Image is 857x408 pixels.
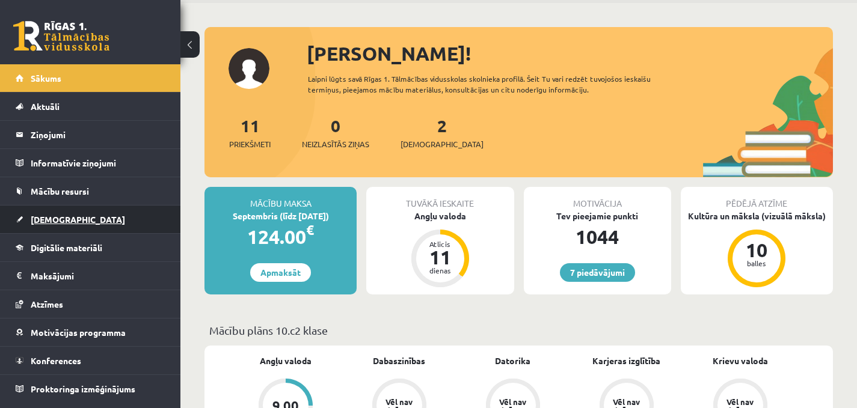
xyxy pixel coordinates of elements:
[16,234,165,261] a: Digitālie materiāli
[401,115,484,150] a: 2[DEMOGRAPHIC_DATA]
[31,214,125,225] span: [DEMOGRAPHIC_DATA]
[31,262,165,290] legend: Maksājumi
[16,206,165,233] a: [DEMOGRAPHIC_DATA]
[524,222,671,251] div: 1044
[250,263,311,282] a: Apmaksāt
[204,222,357,251] div: 124.00
[209,322,828,338] p: Mācību plāns 10.c2 klase
[16,64,165,92] a: Sākums
[31,121,165,148] legend: Ziņojumi
[16,375,165,403] a: Proktoringa izmēģinājums
[204,210,357,222] div: Septembris (līdz [DATE])
[229,138,271,150] span: Priekšmeti
[681,210,833,222] div: Kultūra un māksla (vizuālā māksla)
[31,186,89,196] span: Mācību resursi
[681,210,833,289] a: Kultūra un māksla (vizuālā māksla) 10 balles
[366,210,514,289] a: Angļu valoda Atlicis 11 dienas
[16,177,165,205] a: Mācību resursi
[229,115,271,150] a: 11Priekšmeti
[31,327,126,338] span: Motivācijas programma
[31,149,165,177] legend: Informatīvie ziņojumi
[16,262,165,290] a: Maksājumi
[302,115,369,150] a: 0Neizlasītās ziņas
[204,187,357,210] div: Mācību maksa
[31,383,135,394] span: Proktoringa izmēģinājums
[306,221,314,239] span: €
[560,263,635,282] a: 7 piedāvājumi
[16,93,165,120] a: Aktuāli
[302,138,369,150] span: Neizlasītās ziņas
[422,267,458,274] div: dienas
[495,355,530,367] a: Datorika
[739,260,775,267] div: balles
[401,138,484,150] span: [DEMOGRAPHIC_DATA]
[366,210,514,222] div: Angļu valoda
[16,121,165,148] a: Ziņojumi
[524,210,671,222] div: Tev pieejamie punkti
[373,355,425,367] a: Dabaszinības
[366,187,514,210] div: Tuvākā ieskaite
[31,101,60,112] span: Aktuāli
[260,355,312,367] a: Angļu valoda
[592,355,660,367] a: Karjeras izglītība
[422,248,458,267] div: 11
[16,149,165,177] a: Informatīvie ziņojumi
[308,73,685,95] div: Laipni lūgts savā Rīgas 1. Tālmācības vidusskolas skolnieka profilā. Šeit Tu vari redzēt tuvojošo...
[524,187,671,210] div: Motivācija
[13,21,109,51] a: Rīgas 1. Tālmācības vidusskola
[739,240,775,260] div: 10
[307,39,833,68] div: [PERSON_NAME]!
[681,187,833,210] div: Pēdējā atzīme
[31,73,61,84] span: Sākums
[31,355,81,366] span: Konferences
[16,347,165,374] a: Konferences
[31,299,63,309] span: Atzīmes
[422,240,458,248] div: Atlicis
[16,290,165,318] a: Atzīmes
[31,242,102,253] span: Digitālie materiāli
[713,355,768,367] a: Krievu valoda
[16,318,165,346] a: Motivācijas programma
